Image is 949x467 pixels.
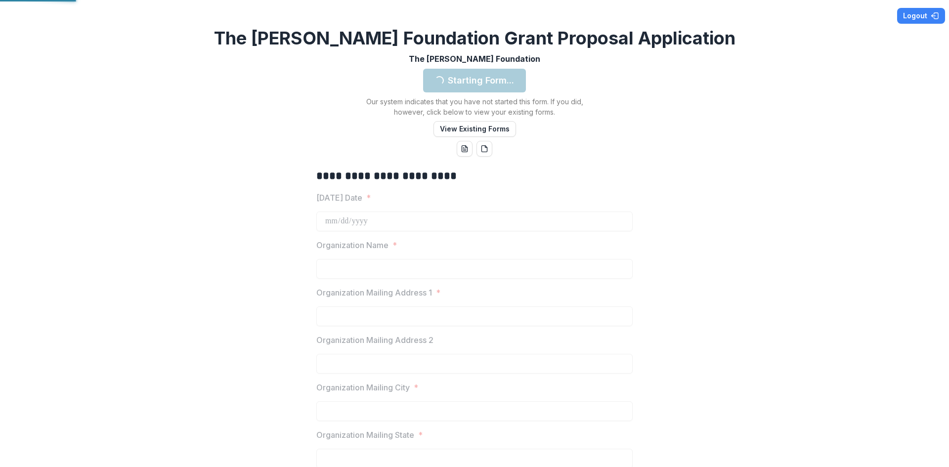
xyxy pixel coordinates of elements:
button: word-download [457,141,473,157]
button: Starting Form... [423,69,526,92]
button: pdf-download [476,141,492,157]
p: Organization Name [316,239,388,251]
p: Organization Mailing City [316,382,410,393]
button: View Existing Forms [433,121,516,137]
button: Logout [897,8,945,24]
p: Organization Mailing Address 1 [316,287,432,298]
p: Organization Mailing State [316,429,414,441]
p: Organization Mailing Address 2 [316,334,433,346]
h2: The [PERSON_NAME] Foundation Grant Proposal Application [214,28,735,49]
p: Our system indicates that you have not started this form. If you did, however, click below to vie... [351,96,598,117]
p: [DATE] Date [316,192,362,204]
p: The [PERSON_NAME] Foundation [409,53,540,65]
